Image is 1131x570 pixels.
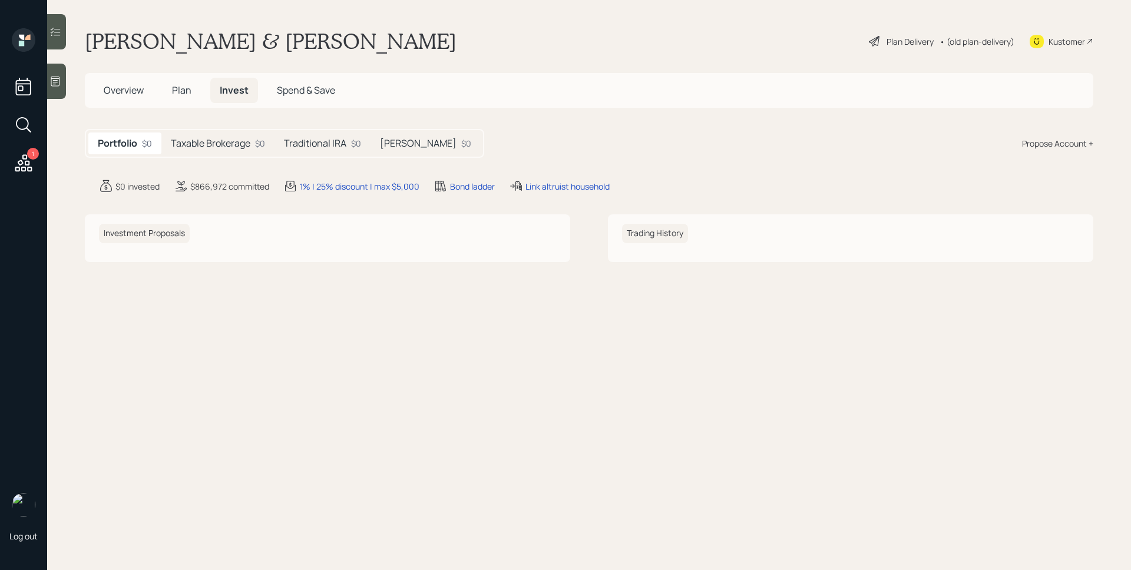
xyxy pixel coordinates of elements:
span: Invest [220,84,249,97]
div: Link altruist household [525,180,610,193]
div: $0 [461,137,471,150]
img: james-distasi-headshot.png [12,493,35,516]
span: Spend & Save [277,84,335,97]
h5: [PERSON_NAME] [380,138,457,149]
h6: Trading History [622,224,688,243]
div: • (old plan-delivery) [940,35,1014,48]
div: Kustomer [1049,35,1085,48]
h5: Taxable Brokerage [171,138,250,149]
div: Propose Account + [1022,137,1093,150]
div: $0 [351,137,361,150]
div: Log out [9,531,38,542]
span: Plan [172,84,191,97]
h5: Portfolio [98,138,137,149]
div: $0 [255,137,265,150]
span: Overview [104,84,144,97]
div: 1% | 25% discount | max $5,000 [300,180,419,193]
h5: Traditional IRA [284,138,346,149]
div: 1 [27,148,39,160]
h1: [PERSON_NAME] & [PERSON_NAME] [85,28,457,54]
h6: Investment Proposals [99,224,190,243]
div: $0 [142,137,152,150]
div: Bond ladder [450,180,495,193]
div: Plan Delivery [887,35,934,48]
div: $0 invested [115,180,160,193]
div: $866,972 committed [190,180,269,193]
